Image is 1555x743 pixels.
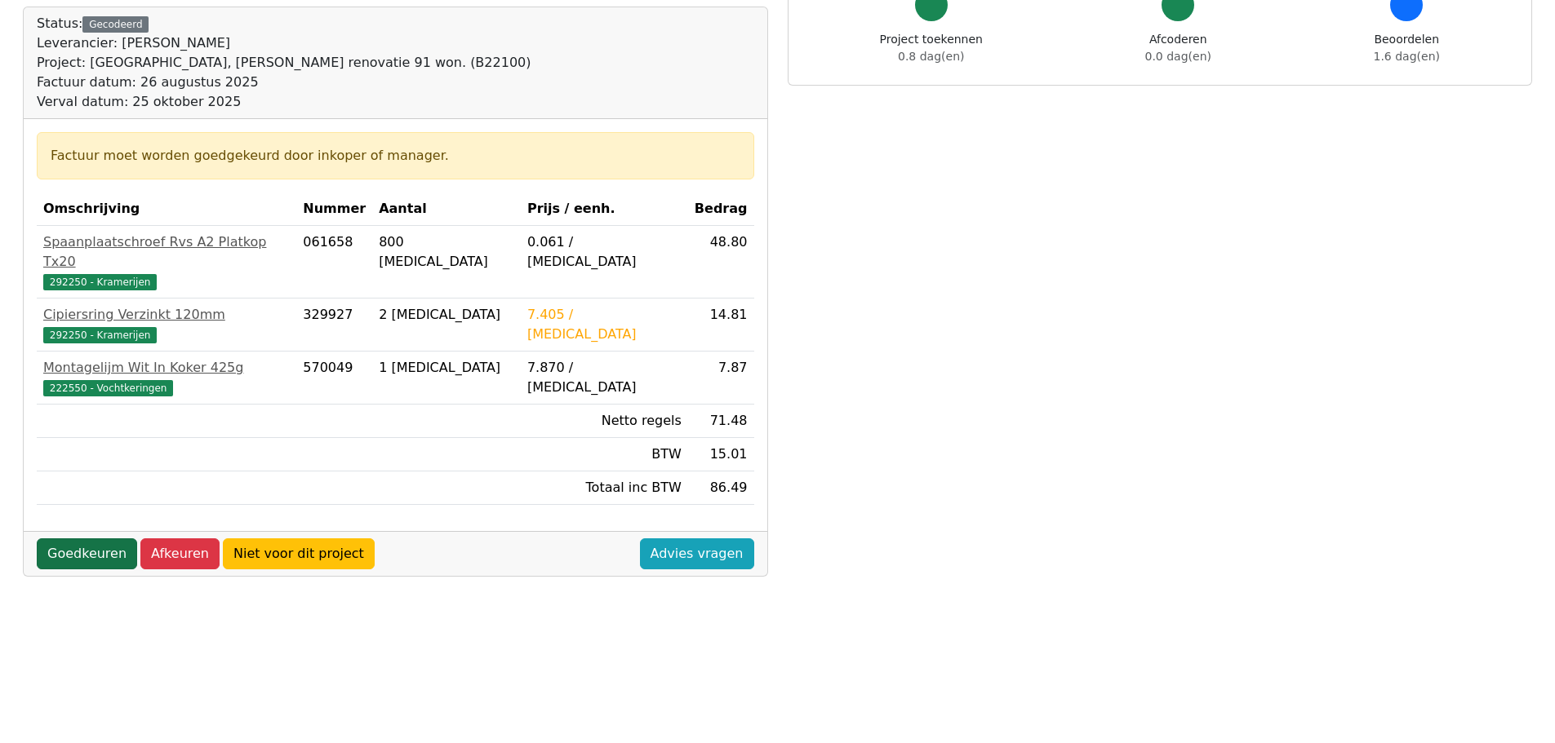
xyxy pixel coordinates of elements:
[82,16,149,33] div: Gecodeerd
[1145,31,1211,65] div: Afcoderen
[296,226,372,299] td: 061658
[379,232,514,272] div: 800 [MEDICAL_DATA]
[223,538,375,569] a: Niet voor dit project
[43,305,290,325] div: Cipiersring Verzinkt 120mm
[521,192,688,226] th: Prijs / eenh.
[521,471,688,505] td: Totaal inc BTW
[521,405,688,438] td: Netto regels
[43,305,290,344] a: Cipiersring Verzinkt 120mm292250 - Kramerijen
[43,327,157,343] span: 292250 - Kramerijen
[379,358,514,378] div: 1 [MEDICAL_DATA]
[688,226,754,299] td: 48.80
[880,31,983,65] div: Project toekennen
[527,305,682,344] div: 7.405 / [MEDICAL_DATA]
[43,380,173,396] span: 222550 - Vochtkeringen
[379,305,514,325] div: 2 [MEDICAL_DATA]
[688,299,754,352] td: 14.81
[688,438,754,471] td: 15.01
[37,92,531,112] div: Verval datum: 25 oktober 2025
[521,438,688,471] td: BTW
[37,192,296,226] th: Omschrijving
[37,53,531,73] div: Project: [GEOGRAPHIC_DATA], [PERSON_NAME] renovatie 91 won. (B22100)
[527,232,682,272] div: 0.061 / [MEDICAL_DATA]
[43,232,290,291] a: Spaanplaatschroef Rvs A2 Platkop Tx20292250 - Kramerijen
[296,352,372,405] td: 570049
[640,538,754,569] a: Advies vragen
[688,352,754,405] td: 7.87
[898,50,964,63] span: 0.8 dag(en)
[372,192,521,226] th: Aantal
[43,358,290,397] a: Montagelijm Wit In Koker 425g222550 - Vochtkeringen
[140,538,220,569] a: Afkeuren
[37,538,137,569] a: Goedkeuren
[688,471,754,505] td: 86.49
[43,358,290,378] div: Montagelijm Wit In Koker 425g
[688,192,754,226] th: Bedrag
[1374,31,1440,65] div: Beoordelen
[43,232,290,272] div: Spaanplaatschroef Rvs A2 Platkop Tx20
[1374,50,1440,63] span: 1.6 dag(en)
[37,33,531,53] div: Leverancier: [PERSON_NAME]
[296,192,372,226] th: Nummer
[37,14,531,112] div: Status:
[37,73,531,92] div: Factuur datum: 26 augustus 2025
[688,405,754,438] td: 71.48
[527,358,682,397] div: 7.870 / [MEDICAL_DATA]
[51,146,740,166] div: Factuur moet worden goedgekeurd door inkoper of manager.
[296,299,372,352] td: 329927
[43,274,157,290] span: 292250 - Kramerijen
[1145,50,1211,63] span: 0.0 dag(en)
